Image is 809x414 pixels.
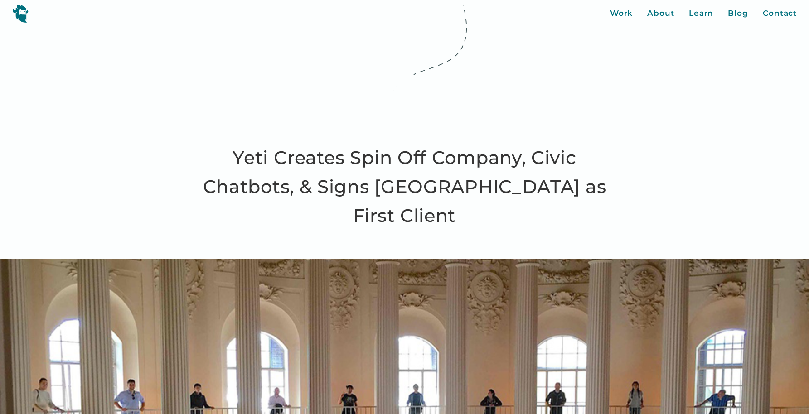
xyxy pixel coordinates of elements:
a: About [647,8,674,19]
a: Work [610,8,633,19]
a: Blog [728,8,748,19]
a: Learn [689,8,714,19]
h1: Yeti Creates Spin Off Company, Civic Chatbots, & Signs [GEOGRAPHIC_DATA] as First Client [201,143,609,230]
img: yeti logo icon [12,4,29,23]
a: Contact [763,8,797,19]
